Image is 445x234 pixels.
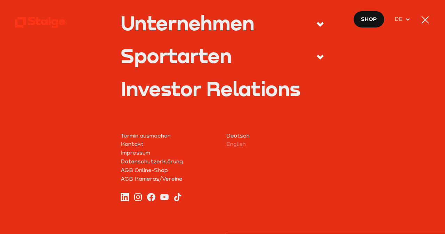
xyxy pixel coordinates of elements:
[121,131,219,140] a: Termin ausmachen
[395,15,405,23] span: DE
[361,15,377,23] span: Shop
[226,140,325,148] a: English
[121,46,232,65] div: Sportarten
[121,79,325,99] a: Investor Relations
[121,13,254,33] div: Unternehmen
[121,140,219,148] a: Kontakt
[121,174,219,183] a: AGB Kameras/Vereine
[121,157,219,166] a: Datenschutzerklärung
[121,148,219,157] a: Impressum
[121,166,219,174] a: AGB Online-Shop
[353,11,385,28] a: Shop
[226,131,325,140] a: Deutsch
